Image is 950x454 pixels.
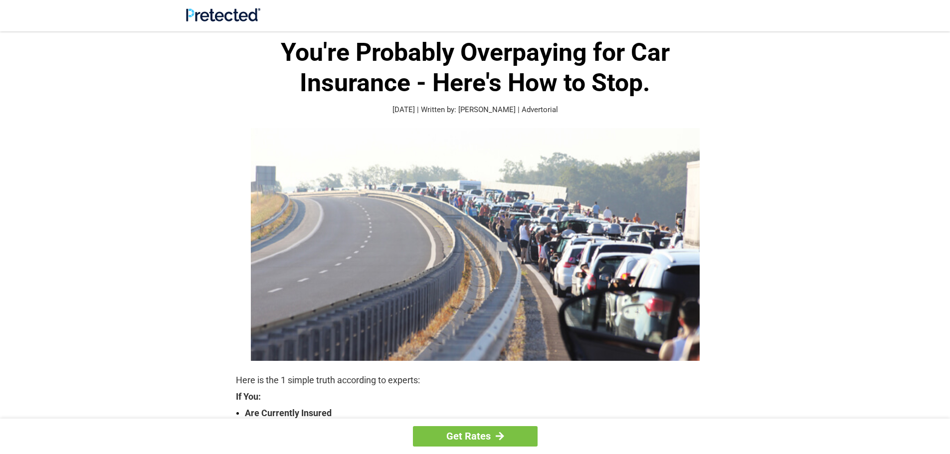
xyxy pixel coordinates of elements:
strong: Are Currently Insured [245,406,715,420]
h1: You're Probably Overpaying for Car Insurance - Here's How to Stop. [236,37,715,98]
strong: If You: [236,392,715,401]
p: Here is the 1 simple truth according to experts: [236,373,715,387]
p: [DATE] | Written by: [PERSON_NAME] | Advertorial [236,104,715,116]
a: Get Rates [413,426,538,447]
a: Site Logo [186,14,260,23]
img: Site Logo [186,8,260,21]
